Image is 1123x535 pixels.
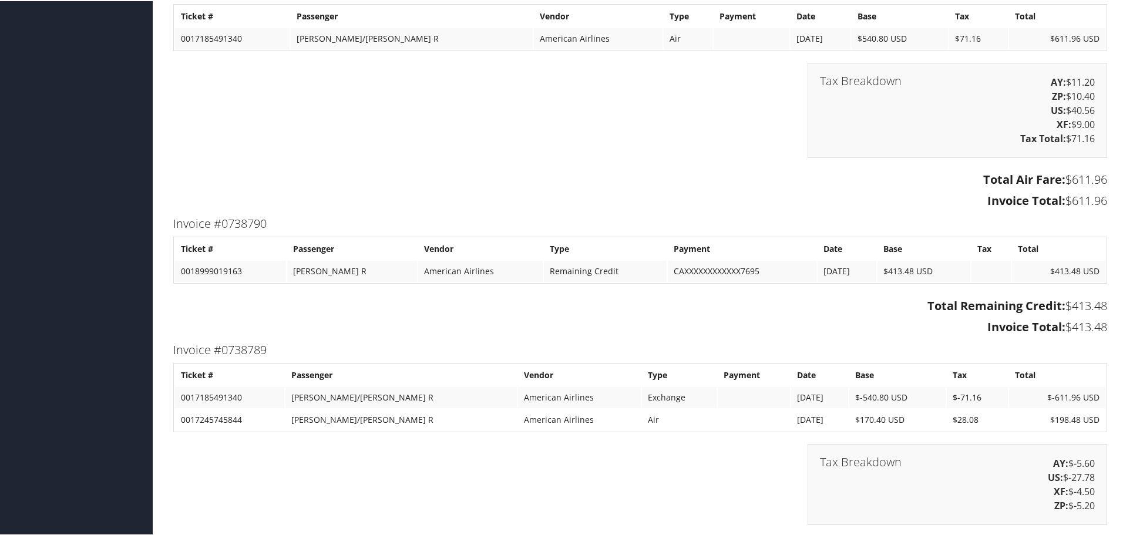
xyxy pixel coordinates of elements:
[927,297,1065,312] strong: Total Remaining Credit:
[1009,364,1105,385] th: Total
[173,170,1107,187] h3: $611.96
[852,27,948,48] td: $540.80 USD
[983,170,1065,186] strong: Total Air Fare:
[818,260,876,281] td: [DATE]
[791,27,850,48] td: [DATE]
[173,191,1107,208] h3: $611.96
[714,5,789,26] th: Payment
[1051,103,1066,116] strong: US:
[877,260,971,281] td: $413.48 USD
[1009,5,1105,26] th: Total
[642,386,716,407] td: Exchange
[1057,117,1071,130] strong: XF:
[1009,27,1105,48] td: $611.96 USD
[291,5,533,26] th: Passenger
[642,408,716,429] td: Air
[175,27,290,48] td: 0017185491340
[291,27,533,48] td: [PERSON_NAME]/[PERSON_NAME] R
[642,364,716,385] th: Type
[285,386,517,407] td: [PERSON_NAME]/[PERSON_NAME] R
[173,214,1107,231] h3: Invoice #0738790
[849,386,946,407] td: $-540.80 USD
[544,237,667,258] th: Type
[849,364,946,385] th: Base
[518,386,641,407] td: American Airlines
[534,5,663,26] th: Vendor
[987,318,1065,334] strong: Invoice Total:
[820,455,902,467] h3: Tax Breakdown
[285,364,517,385] th: Passenger
[518,364,641,385] th: Vendor
[818,237,876,258] th: Date
[518,408,641,429] td: American Airlines
[668,260,816,281] td: CAXXXXXXXXXXXX7695
[175,386,284,407] td: 0017185491340
[1012,260,1105,281] td: $413.48 USD
[791,386,849,407] td: [DATE]
[664,27,712,48] td: Air
[971,237,1011,258] th: Tax
[852,5,948,26] th: Base
[808,443,1107,524] div: $-5.60 $-27.78 $-4.50 $-5.20
[877,237,971,258] th: Base
[664,5,712,26] th: Type
[175,237,286,258] th: Ticket #
[947,408,1008,429] td: $28.08
[1009,408,1105,429] td: $198.48 USD
[173,318,1107,334] h3: $413.48
[173,341,1107,357] h3: Invoice #0738789
[1054,484,1068,497] strong: XF:
[287,237,417,258] th: Passenger
[175,5,290,26] th: Ticket #
[949,5,1008,26] th: Tax
[175,364,284,385] th: Ticket #
[987,191,1065,207] strong: Invoice Total:
[418,260,543,281] td: American Airlines
[418,237,543,258] th: Vendor
[175,408,284,429] td: 0017245745844
[718,364,790,385] th: Payment
[1054,498,1068,511] strong: ZP:
[947,364,1008,385] th: Tax
[534,27,663,48] td: American Airlines
[1020,131,1066,144] strong: Tax Total:
[1052,89,1066,102] strong: ZP:
[791,5,850,26] th: Date
[808,62,1107,157] div: $11.20 $10.40 $40.56 $9.00 $71.16
[173,297,1107,313] h3: $413.48
[947,386,1008,407] td: $-71.16
[849,408,946,429] td: $170.40 USD
[1048,470,1063,483] strong: US:
[820,74,902,86] h3: Tax Breakdown
[791,364,849,385] th: Date
[1053,456,1068,469] strong: AY:
[285,408,517,429] td: [PERSON_NAME]/[PERSON_NAME] R
[175,260,286,281] td: 0018999019163
[1009,386,1105,407] td: $-611.96 USD
[1051,75,1066,88] strong: AY:
[287,260,417,281] td: [PERSON_NAME] R
[544,260,667,281] td: Remaining Credit
[668,237,816,258] th: Payment
[791,408,849,429] td: [DATE]
[1012,237,1105,258] th: Total
[949,27,1008,48] td: $71.16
